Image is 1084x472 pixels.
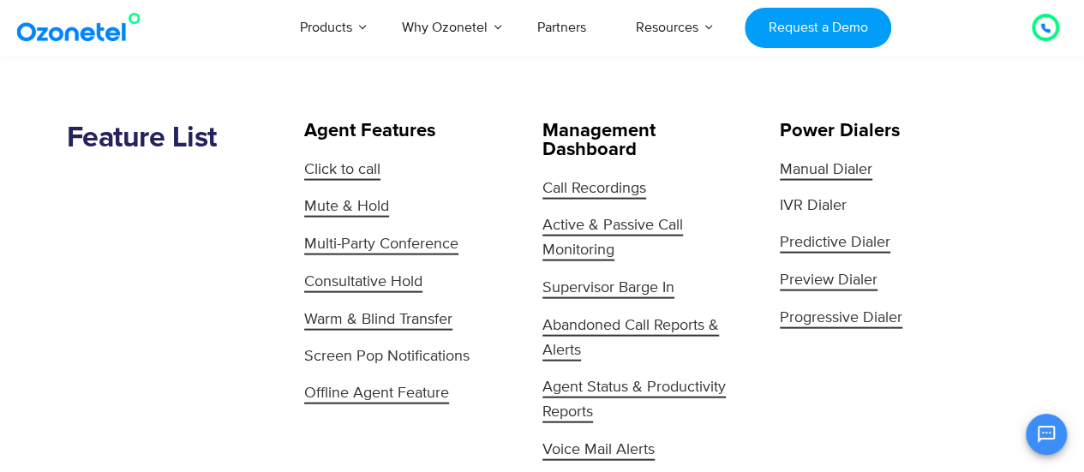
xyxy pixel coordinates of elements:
a: Voice Mail Alerts [542,438,751,463]
a: Preview Dialer [780,268,988,293]
a: Request a Demo [745,8,891,48]
span: Preview Dialer [780,271,877,291]
span: Supervisor Barge In [542,278,674,299]
span: Mute & Hold [304,197,389,218]
a: Mute & Hold [304,194,512,219]
a: Active & Passive Call Monitoring [542,213,751,263]
a: Predictive Dialer [780,230,988,255]
span: Click to call [304,160,380,181]
span: Warm & Blind Transfer [304,310,452,331]
a: Progressive Dialer [780,306,988,331]
a: Abandoned Call Reports & Alerts [542,314,751,363]
a: Offline Agent Feature [304,381,512,406]
h5: Agent Features [304,122,512,140]
span: Screen Pop Notifications [304,345,470,368]
span: Voice Mail Alerts [542,440,655,461]
span: Offline Agent Feature [304,384,449,404]
a: Manual Dialer [780,158,988,182]
a: Click to call [304,158,512,182]
span: Manual Dialer [780,160,872,181]
a: Consultative Hold [304,270,512,295]
span: Active & Passive Call Monitoring [542,216,683,261]
a: Supervisor Barge In [542,276,751,301]
span: Predictive Dialer [780,233,890,254]
a: Agent Status & Productivity Reports [542,375,751,425]
button: Open chat [1026,414,1067,455]
h5: Management Dashboard [542,122,751,159]
span: IVR Dialer [780,194,847,218]
span: Abandoned Call Reports & Alerts [542,316,719,361]
a: Call Recordings [542,176,751,201]
a: Warm & Blind Transfer [304,308,512,332]
h2: Feature List [67,122,305,156]
span: Multi-Party Conference [304,235,458,255]
span: Call Recordings [542,179,646,200]
span: Agent Status & Productivity Reports [542,378,726,423]
h5: Power Dialers [780,122,988,140]
span: Consultative Hold [304,272,422,293]
a: Multi-Party Conference [304,232,512,257]
span: Progressive Dialer [780,308,902,329]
